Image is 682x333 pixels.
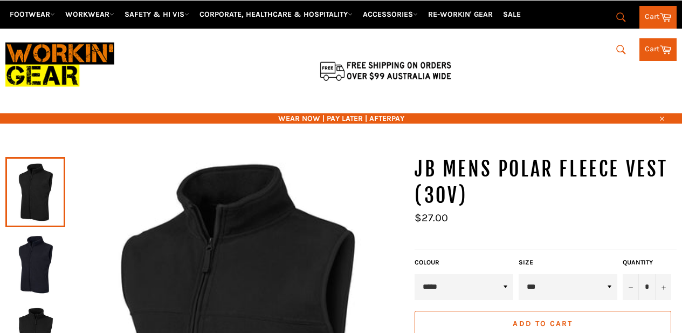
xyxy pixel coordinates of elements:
[195,5,357,24] a: CORPORATE, HEALTHCARE & HOSPITALITY
[655,274,671,300] button: Increase item quantity by one
[61,5,119,24] a: WORKWEAR
[415,212,448,224] span: $27.00
[639,6,677,29] a: Cart
[5,35,114,94] img: Workin Gear leaders in Workwear, Safety Boots, PPE, Uniforms. Australia's No.1 in Workwear
[623,258,671,267] label: Quantity
[11,235,60,294] img: JB Mens Polar Fleece Vest (3OV) - Workin' Gear
[513,319,573,328] span: Add to Cart
[499,5,525,24] a: SALE
[318,59,453,82] img: Flat $9.95 shipping Australia wide
[5,113,677,124] span: WEAR NOW | PAY LATER | AFTERPAY
[519,258,617,267] label: Size
[639,38,677,61] a: Cart
[415,156,677,209] h1: JB Mens Polar Fleece Vest (3OV)
[5,5,59,24] a: FOOTWEAR
[415,258,513,267] label: COLOUR
[120,5,194,24] a: SAFETY & HI VIS
[623,274,639,300] button: Reduce item quantity by one
[359,5,422,24] a: ACCESSORIES
[424,5,497,24] a: RE-WORKIN' GEAR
